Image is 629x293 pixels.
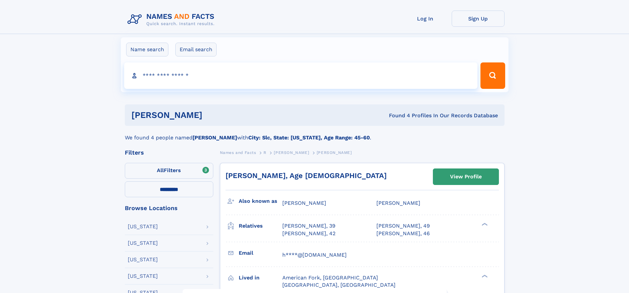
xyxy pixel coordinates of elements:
a: [PERSON_NAME], 46 [376,230,430,237]
span: [PERSON_NAME] [317,150,352,155]
h1: [PERSON_NAME] [131,111,296,119]
div: ❯ [480,274,488,278]
label: Filters [125,163,213,179]
b: City: Slc, State: [US_STATE], Age Range: 45-60 [248,134,370,141]
a: Log In [399,11,452,27]
h3: Lived in [239,272,282,283]
span: R [263,150,266,155]
span: American Fork, [GEOGRAPHIC_DATA] [282,275,378,281]
div: View Profile [450,169,482,184]
span: [PERSON_NAME] [274,150,309,155]
div: Browse Locations [125,205,213,211]
a: [PERSON_NAME], 39 [282,222,335,230]
input: search input [124,62,478,89]
div: We found 4 people named with . [125,126,505,142]
span: [PERSON_NAME] [282,200,326,206]
img: Logo Names and Facts [125,11,220,28]
div: ❯ [480,222,488,227]
h3: Also known as [239,196,282,207]
div: [US_STATE] [128,274,158,279]
label: Name search [126,43,168,56]
a: Names and Facts [220,148,256,157]
span: [GEOGRAPHIC_DATA], [GEOGRAPHIC_DATA] [282,282,396,288]
a: [PERSON_NAME] [274,148,309,157]
a: [PERSON_NAME], 49 [376,222,430,230]
span: [PERSON_NAME] [376,200,420,206]
a: [PERSON_NAME], Age [DEMOGRAPHIC_DATA] [226,171,387,180]
div: [US_STATE] [128,240,158,246]
div: [US_STATE] [128,257,158,262]
h3: Relatives [239,220,282,232]
a: Sign Up [452,11,505,27]
a: View Profile [433,169,499,185]
label: Email search [175,43,217,56]
button: Search Button [480,62,505,89]
div: Found 4 Profiles In Our Records Database [296,112,498,119]
a: R [263,148,266,157]
h3: Email [239,247,282,259]
a: [PERSON_NAME], 42 [282,230,335,237]
span: All [157,167,164,173]
b: [PERSON_NAME] [192,134,237,141]
div: Filters [125,150,213,156]
div: [US_STATE] [128,224,158,229]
